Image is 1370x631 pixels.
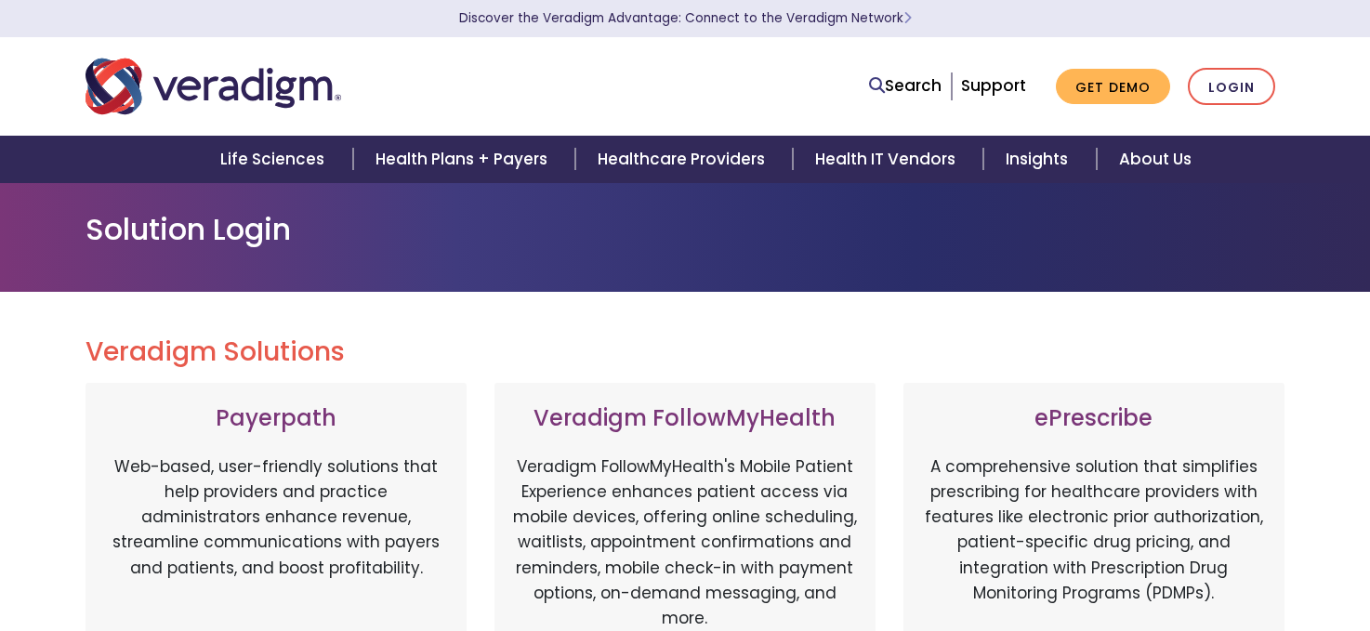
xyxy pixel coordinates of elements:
img: Veradigm logo [86,56,341,117]
a: Life Sciences [198,136,352,183]
a: Get Demo [1056,69,1170,105]
a: Insights [983,136,1096,183]
h3: Payerpath [104,405,448,432]
a: Health IT Vendors [793,136,983,183]
p: Veradigm FollowMyHealth's Mobile Patient Experience enhances patient access via mobile devices, o... [513,454,857,631]
h3: Veradigm FollowMyHealth [513,405,857,432]
a: Health Plans + Payers [353,136,575,183]
a: Search [869,73,942,99]
a: Healthcare Providers [575,136,793,183]
h1: Solution Login [86,212,1284,247]
h3: ePrescribe [922,405,1266,432]
span: Learn More [903,9,912,27]
a: Support [961,74,1026,97]
h2: Veradigm Solutions [86,336,1284,368]
a: Login [1188,68,1275,106]
a: About Us [1097,136,1214,183]
a: Discover the Veradigm Advantage: Connect to the Veradigm NetworkLearn More [459,9,912,27]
